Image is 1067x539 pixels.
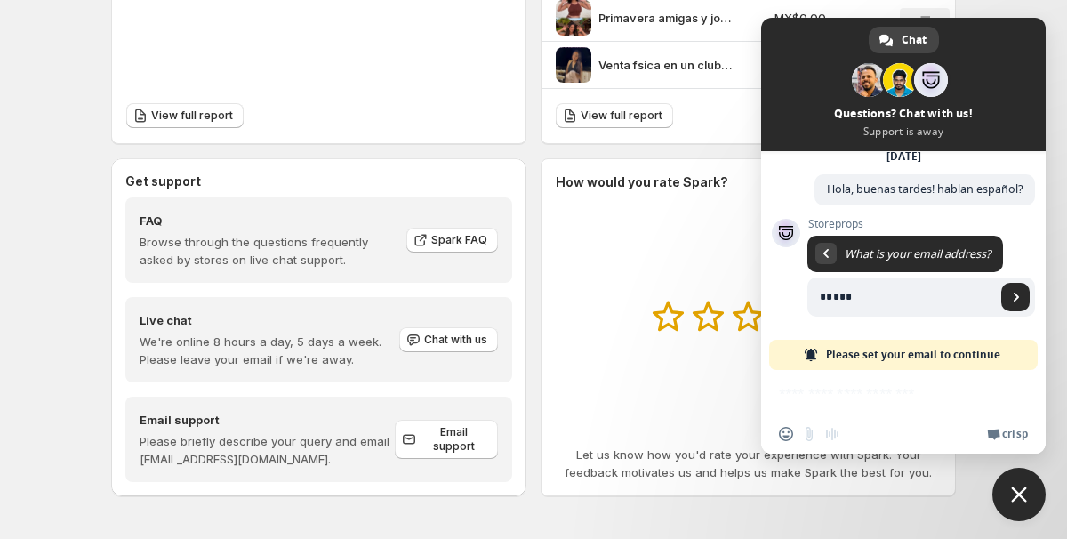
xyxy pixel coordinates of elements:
[1001,283,1030,311] a: Send
[886,151,921,162] div: [DATE]
[598,56,732,74] p: Venta fsica en un club nocturno Dj mar y joyas Gracias hemingwaycozumel por la vibra mgica
[126,103,244,128] a: View full report
[774,9,879,27] p: MX$0.00
[556,173,728,191] h3: How would you rate Spark?
[845,246,991,261] span: What is your email address?
[125,173,201,190] h3: Get support
[581,109,662,123] span: View full report
[987,427,1028,441] a: Crisp
[807,218,1035,230] span: Storeprops
[807,278,996,317] input: Enter your email address...
[140,311,397,329] h4: Live chat
[420,425,487,454] span: Email support
[151,109,233,123] span: View full report
[556,446,941,481] p: Let us know how you'd rate your experience with Spark. Your feedback motivates us and helps us ma...
[424,333,487,347] span: Chat with us
[902,27,927,53] span: Chat
[431,233,487,247] span: Spark FAQ
[395,420,498,459] a: Email support
[869,27,939,53] a: Chat
[140,233,394,269] p: Browse through the questions frequently asked by stores on live chat support.
[598,9,732,27] p: Primavera amigas y joyas que florecen juntas aceroinoxidable anillos friends
[556,47,591,83] img: Venta fsica en un club nocturno Dj mar y joyas Gracias hemingwaycozumel por la vibra mgica
[140,432,395,468] p: Please briefly describe your query and email [EMAIL_ADDRESS][DOMAIN_NAME].
[826,340,1003,370] span: Please set your email to continue.
[1002,427,1028,441] span: Crisp
[140,411,395,429] h4: Email support
[399,327,498,352] button: Chat with us
[556,103,673,128] a: View full report
[140,212,394,229] h4: FAQ
[140,333,397,368] p: We're online 8 hours a day, 5 days a week. Please leave your email if we're away.
[779,427,793,441] span: Insert an emoji
[406,228,498,253] a: Spark FAQ
[992,468,1046,521] a: Close chat
[827,181,1023,197] span: Hola, buenas tardes! hablan español?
